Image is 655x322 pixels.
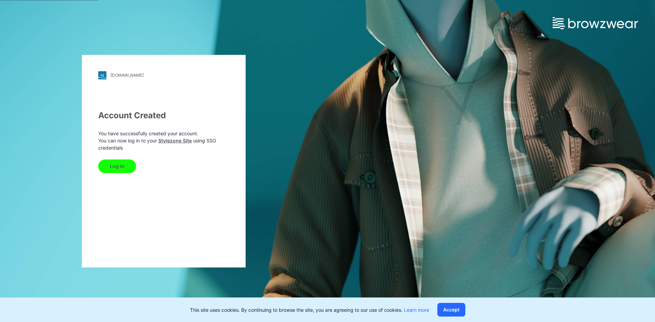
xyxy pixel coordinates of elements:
[158,138,192,143] a: Stylezone Site
[98,109,229,122] div: Account Created
[98,71,106,79] img: stylezone-logo.562084cfcfab977791bfbf7441f1a819.svg
[98,71,229,79] a: [DOMAIN_NAME]
[190,306,429,313] p: This site uses cookies. By continuing to browse the site, you are agreeing to our use of cookies.
[98,159,136,173] button: Log In
[404,307,429,313] a: Learn more
[553,17,638,29] img: browzwear-logo.e42bd6dac1945053ebaf764b6aa21510.svg
[437,303,465,317] button: Accept
[98,137,229,151] p: You can now log in to your using SSO credentials
[111,73,144,78] div: [DOMAIN_NAME]
[98,130,229,137] p: You have successfully created your account.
